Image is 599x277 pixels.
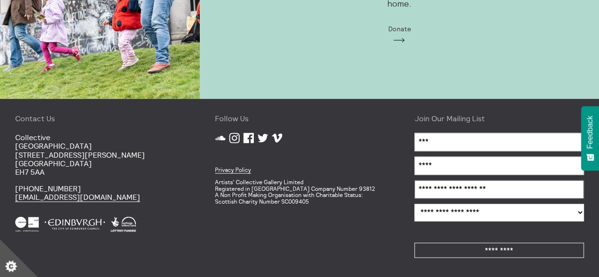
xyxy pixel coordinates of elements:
[15,217,39,232] img: Creative Scotland
[581,106,599,170] button: Feedback - Show survey
[414,114,584,123] h4: Join Our Mailing List
[15,184,185,202] p: [PHONE_NUMBER]
[215,179,384,205] p: Artists' Collective Gallery Limited Registered in [GEOGRAPHIC_DATA] Company Number 93812 A Non Pr...
[15,114,185,123] h4: Contact Us
[388,25,411,33] span: Donate
[45,217,105,232] img: City Of Edinburgh Council White
[215,166,251,174] a: Privacy Policy
[15,133,185,177] p: Collective [GEOGRAPHIC_DATA] [STREET_ADDRESS][PERSON_NAME] [GEOGRAPHIC_DATA] EH7 5AA
[215,114,384,123] h4: Follow Us
[586,116,594,149] span: Feedback
[15,192,140,202] a: [EMAIL_ADDRESS][DOMAIN_NAME]
[111,217,136,232] img: Heritage Lottery Fund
